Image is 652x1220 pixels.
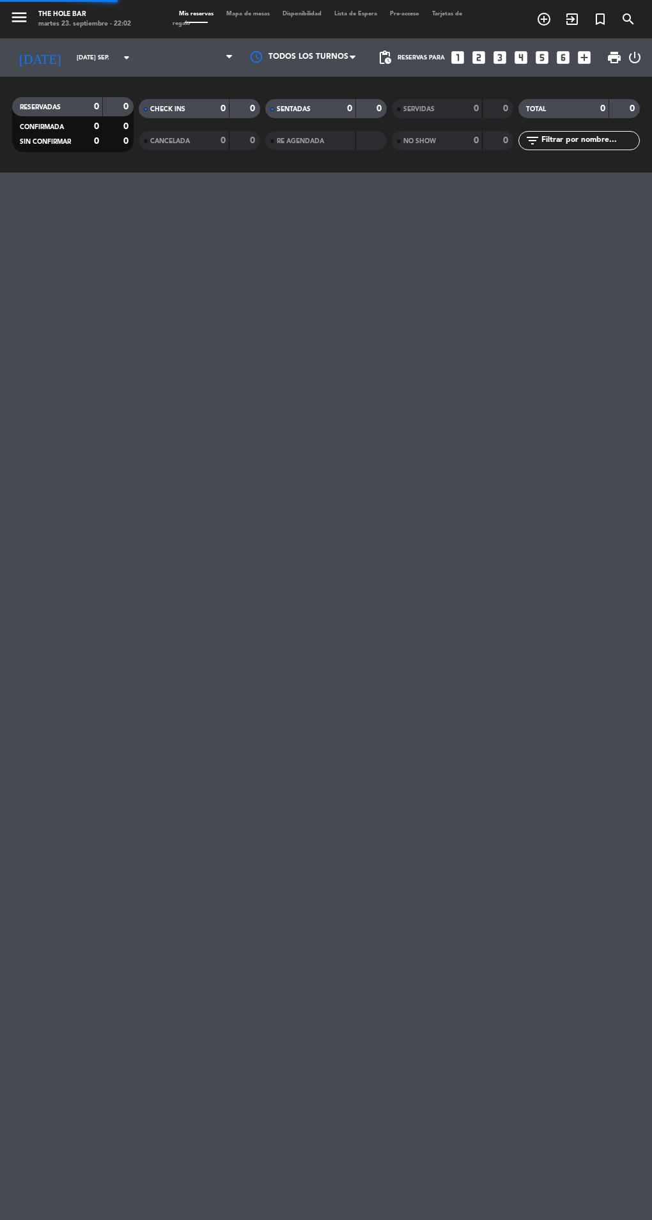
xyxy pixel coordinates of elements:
span: Mis reservas [173,11,220,17]
span: Reservas para [398,54,445,61]
i: looks_6 [555,49,571,66]
i: power_settings_new [627,50,642,65]
span: pending_actions [377,50,392,65]
strong: 0 [503,104,511,113]
span: TOTAL [526,106,546,112]
span: CANCELADA [150,138,190,144]
span: print [607,50,622,65]
i: exit_to_app [564,12,580,27]
i: turned_in_not [593,12,608,27]
strong: 0 [630,104,637,113]
i: [DATE] [10,45,70,70]
span: RESERVADAS [20,104,61,111]
i: looks_one [449,49,466,66]
span: SERVIDAS [403,106,435,112]
strong: 0 [250,104,258,113]
div: martes 23. septiembre - 22:02 [38,19,131,29]
i: looks_4 [513,49,529,66]
i: filter_list [525,133,540,148]
strong: 0 [347,104,352,113]
span: SENTADAS [277,106,311,112]
i: menu [10,8,29,27]
strong: 0 [221,136,226,145]
span: Pre-acceso [384,11,426,17]
button: menu [10,8,29,31]
span: CHECK INS [150,106,185,112]
i: search [621,12,636,27]
div: LOG OUT [627,38,642,77]
i: looks_5 [534,49,550,66]
span: CONFIRMADA [20,124,64,130]
span: Mapa de mesas [220,11,276,17]
i: arrow_drop_down [119,50,134,65]
strong: 0 [474,136,479,145]
i: add_box [576,49,593,66]
strong: 0 [600,104,605,113]
strong: 0 [376,104,384,113]
strong: 0 [94,102,99,111]
i: add_circle_outline [536,12,552,27]
i: looks_3 [492,49,508,66]
div: The Hole Bar [38,10,131,19]
span: Disponibilidad [276,11,328,17]
strong: 0 [503,136,511,145]
span: NO SHOW [403,138,436,144]
strong: 0 [123,122,131,131]
i: looks_two [470,49,487,66]
strong: 0 [474,104,479,113]
strong: 0 [94,137,99,146]
strong: 0 [94,122,99,131]
strong: 0 [221,104,226,113]
strong: 0 [123,137,131,146]
input: Filtrar por nombre... [540,134,639,148]
span: SIN CONFIRMAR [20,139,71,145]
span: Lista de Espera [328,11,384,17]
strong: 0 [250,136,258,145]
span: RE AGENDADA [277,138,324,144]
strong: 0 [123,102,131,111]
